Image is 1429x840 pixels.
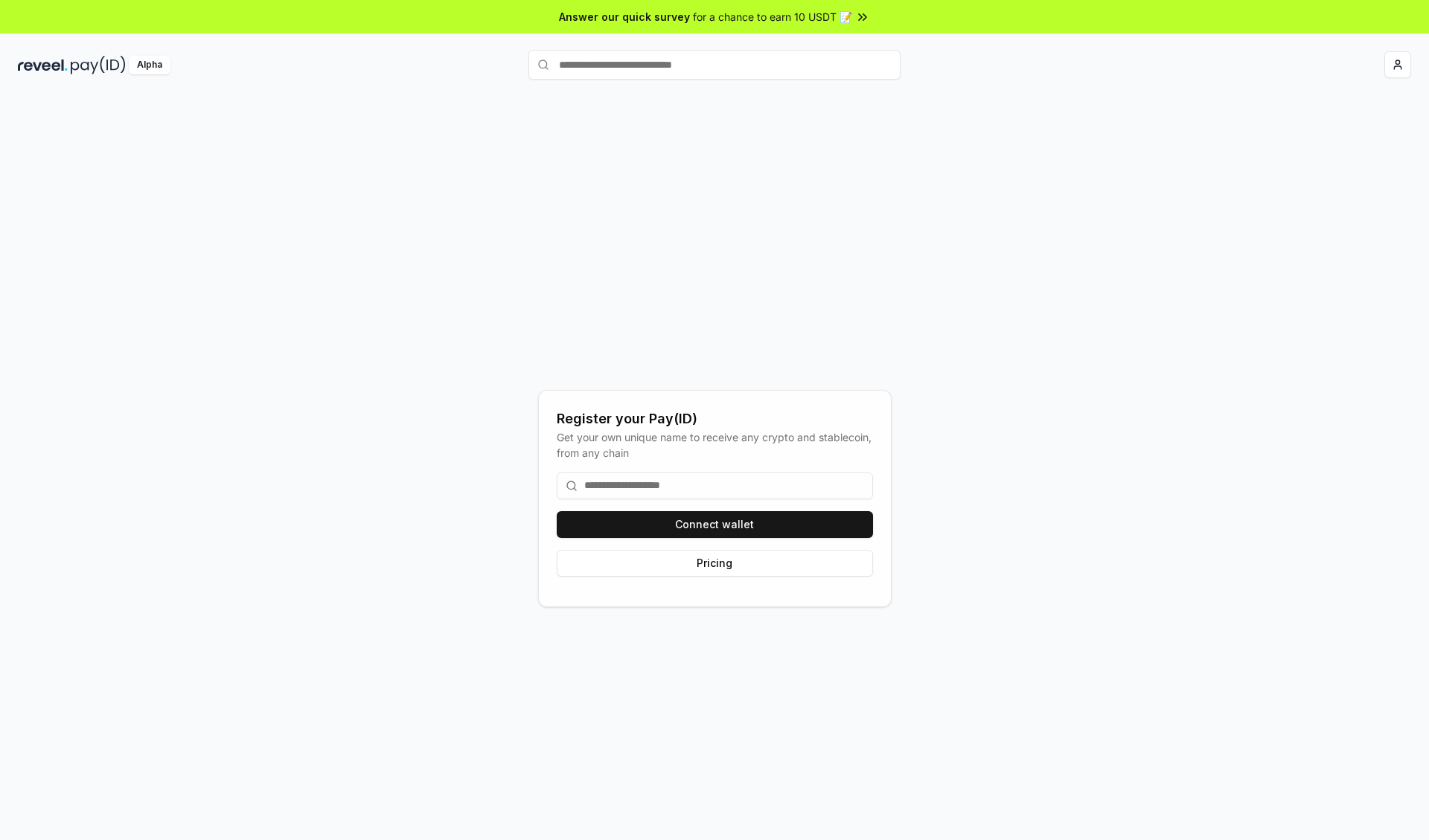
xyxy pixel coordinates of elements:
button: Connect wallet [557,511,873,538]
div: Alpha [129,56,170,74]
button: Pricing [557,550,873,577]
img: reveel_dark [18,56,68,74]
div: Get your own unique name to receive any crypto and stablecoin, from any chain [557,429,873,461]
span: for a chance to earn 10 USDT 📝 [693,9,852,25]
img: pay_id [71,56,126,74]
div: Register your Pay(ID) [557,408,873,429]
span: Answer our quick survey [559,9,690,25]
